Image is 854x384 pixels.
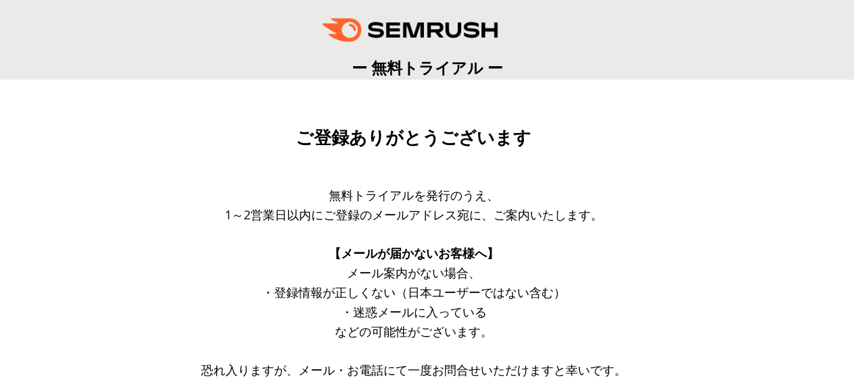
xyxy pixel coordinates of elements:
[296,128,531,148] span: ご登録ありがとうございます
[201,362,626,378] span: 恐れ入りますが、メール・お電話にて一度お問合せいただけますと幸いです。
[335,323,493,339] span: などの可能性がございます。
[329,245,499,261] span: 【メールが届かないお客様へ】
[262,284,566,300] span: ・登録情報が正しくない（日本ユーザーではない含む）
[225,207,603,223] span: 1～2営業日以内にご登録のメールアドレス宛に、ご案内いたします。
[329,187,499,203] span: 無料トライアルを発行のうえ、
[347,265,481,281] span: メール案内がない場合、
[341,304,487,320] span: ・迷惑メールに入っている
[352,57,503,78] span: ー 無料トライアル ー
